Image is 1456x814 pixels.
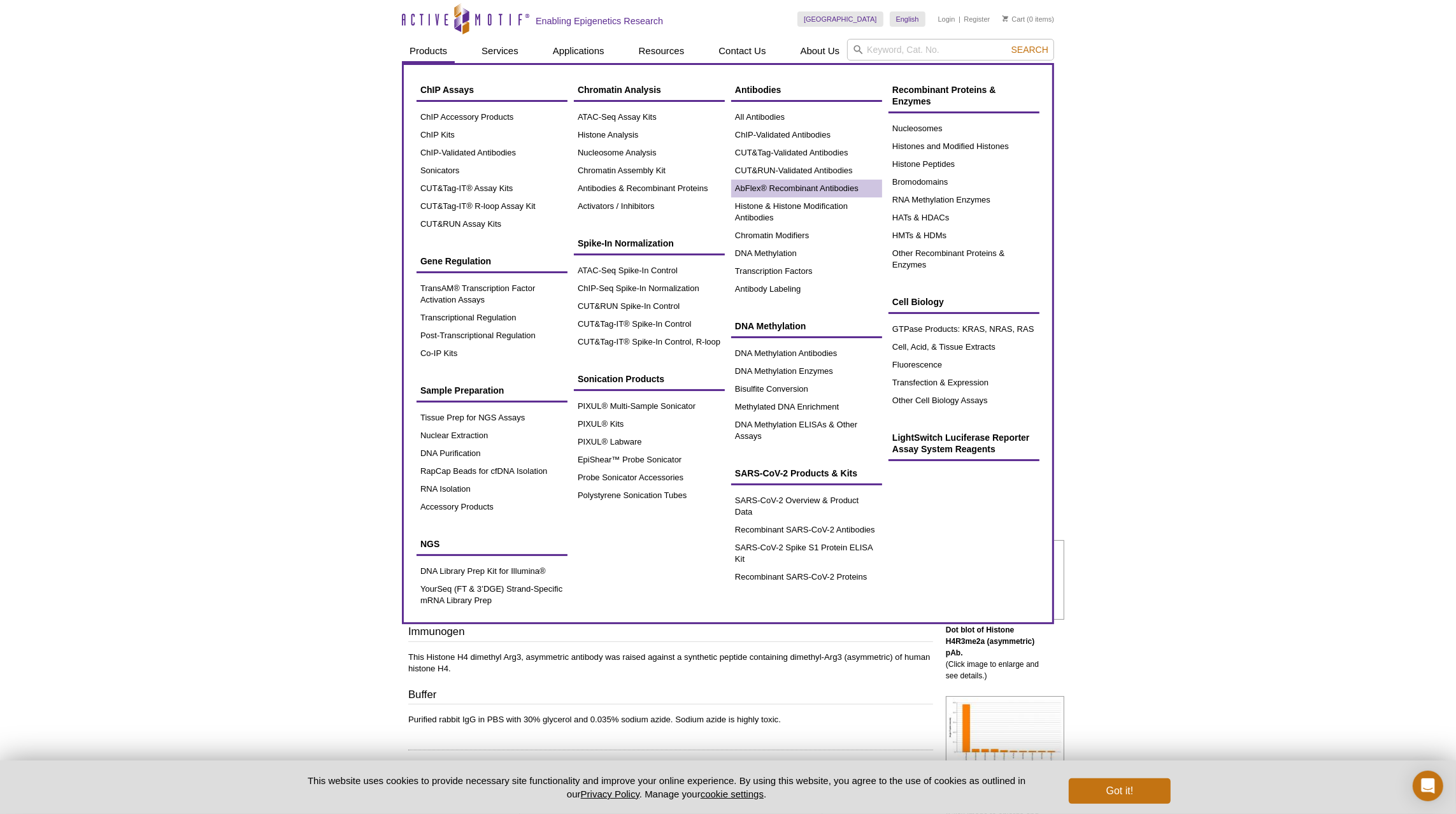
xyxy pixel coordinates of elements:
[731,280,882,298] a: Antibody Labeling
[574,451,725,469] a: EpiShear™ Probe Sonicator
[731,262,882,280] a: Transcription Factors
[959,11,960,27] li: |
[417,144,567,162] a: ChIP-Validated Antibodies
[574,180,725,197] a: Antibodies & Recombinant Proteins
[417,480,567,498] a: RNA Isolation
[574,315,725,333] a: CUT&Tag-IT® Spike-In Control
[889,245,1039,274] a: Other Recombinant Proteins & Enzymes
[420,385,504,396] span: Sample Preparation
[889,191,1039,209] a: RNA Methylation Enzymes
[574,333,725,351] a: CUT&Tag-IT® Spike-In Control, R-loop
[889,155,1039,173] a: Histone Peptides
[731,126,882,144] a: ChIP-Validated Antibodies
[417,215,567,233] a: CUT&RUN Assay Kits
[408,714,933,725] p: Purified rabbit IgG in PBS with 30% glycerol and 0.035% sodium azide. Sodium azide is highly toxic.
[536,15,663,27] h2: Enabling Epigenetics Research
[474,39,526,63] a: Services
[578,85,661,95] span: Chromatin Analysis
[731,345,882,362] a: DNA Methylation Antibodies
[417,309,567,327] a: Transcriptional Regulation
[731,180,882,197] a: AbFlex® Recombinant Antibodies
[545,39,612,63] a: Applications
[417,108,567,126] a: ChIP Accessory Products
[889,290,1039,314] a: Cell Biology
[735,468,857,478] span: SARS-CoV-2 Products & Kits
[574,108,725,126] a: ATAC-Seq Assay Kits
[731,568,882,586] a: Recombinant SARS-CoV-2 Proteins
[731,197,882,227] a: Histone & Histone Modification Antibodies
[574,415,725,433] a: PIXUL® Kits
[731,144,882,162] a: CUT&Tag-Validated Antibodies
[417,327,567,345] a: Post-Transcriptional Regulation
[408,652,933,675] p: This Histone H4 dimethyl Arg3, asymmetric antibody was raised against a synthetic peptide contain...
[402,39,455,63] a: Products
[417,249,567,273] a: Gene Regulation
[731,314,882,338] a: DNA Methylation
[889,78,1039,113] a: Recombinant Proteins & Enzymes
[574,487,725,504] a: Polystyrene Sonication Tubes
[417,197,567,215] a: CUT&Tag-IT® R-loop Assay Kit
[731,227,882,245] a: Chromatin Modifiers
[1011,45,1048,55] span: Search
[417,562,567,580] a: DNA Library Prep Kit for Illumina®
[417,345,567,362] a: Co-IP Kits
[731,539,882,568] a: SARS-CoV-2 Spike S1 Protein ELISA Kit
[731,362,882,380] a: DNA Methylation Enzymes
[889,227,1039,245] a: HMTs & HDMs
[574,469,725,487] a: Probe Sonicator Accessories
[889,320,1039,338] a: GTPase Products: KRAS, NRAS, RAS
[889,392,1039,410] a: Other Cell Biology Assays
[1008,44,1052,55] button: Search
[420,85,474,95] span: ChIP Assays
[574,297,725,315] a: CUT&RUN Spike-In Control
[731,380,882,398] a: Bisulfite Conversion
[731,521,882,539] a: Recombinant SARS-CoV-2 Antibodies
[574,433,725,451] a: PIXUL® Labware
[574,126,725,144] a: Histone Analysis
[417,462,567,480] a: RapCap Beads for cfDNA Isolation
[417,498,567,516] a: Accessory Products
[731,461,882,485] a: SARS-CoV-2 Products & Kits
[1413,771,1443,801] div: Open Intercom Messenger
[631,39,692,63] a: Resources
[701,789,764,799] button: cookie settings
[578,238,674,248] span: Spike-In Normalization
[889,425,1039,461] a: LightSwitch Luciferase Reporter Assay System Reagents
[417,126,567,144] a: ChIP Kits
[417,445,567,462] a: DNA Purification
[889,138,1039,155] a: Histones and Modified Histones
[731,416,882,445] a: DNA Methylation ELISAs & Other Assays
[889,209,1039,227] a: HATs & HDACs
[731,398,882,416] a: Methylated DNA Enrichment
[731,78,882,102] a: Antibodies
[731,245,882,262] a: DNA Methylation
[408,687,933,705] h3: Buffer
[731,492,882,521] a: SARS-CoV-2 Overview & Product Data
[793,39,848,63] a: About Us
[946,625,1034,657] b: Dot blot of Histone H4R3me2a (asymmetric) pAb.
[574,144,725,162] a: Nucleosome Analysis
[420,256,491,266] span: Gene Regulation
[938,15,955,24] a: Login
[892,297,944,307] span: Cell Biology
[417,409,567,427] a: Tissue Prep for NGS Assays
[417,78,567,102] a: ChIP Assays
[417,378,567,403] a: Sample Preparation
[1003,11,1054,27] li: (0 items)
[417,580,567,610] a: YourSeq (FT & 3’DGE) Strand-Specific mRNA Library Prep
[578,374,664,384] span: Sonication Products
[285,774,1048,801] p: This website uses cookies to provide necessary site functionality and improve your online experie...
[417,427,567,445] a: Nuclear Extraction
[735,85,781,95] span: Antibodies
[574,231,725,255] a: Spike-In Normalization
[574,162,725,180] a: Chromatin Assembly Kit
[964,15,990,24] a: Register
[892,85,996,106] span: Recombinant Proteins & Enzymes
[946,696,1064,771] img: Histone H4R3me2a antibody (pAb) specificity tested by peptide array analysis.
[889,374,1039,392] a: Transfection & Expression
[711,39,773,63] a: Contact Us
[1003,15,1025,24] a: Cart
[417,162,567,180] a: Sonicators
[408,624,933,642] h3: Immunogen
[892,432,1029,454] span: LightSwitch Luciferase Reporter Assay System Reagents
